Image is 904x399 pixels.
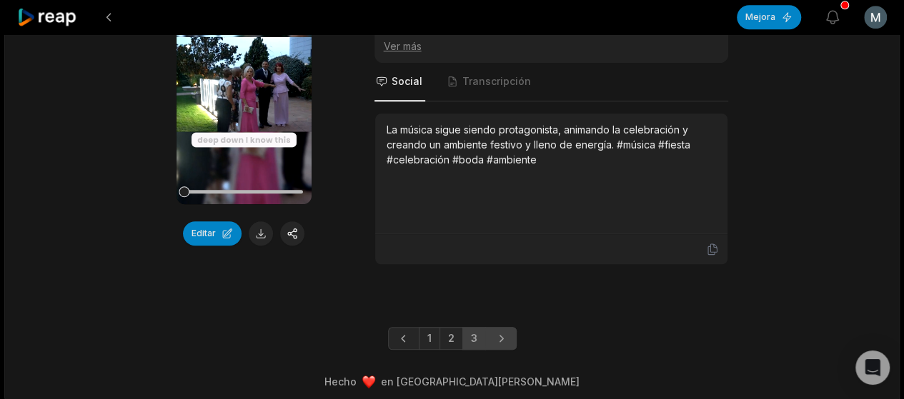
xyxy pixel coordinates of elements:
font: Transcripción [462,75,531,87]
font: Editar [192,228,216,238]
a: Página 1 [419,327,440,350]
a: Página siguiente [485,327,517,350]
font: 1 [427,332,432,344]
font: Social [392,75,422,87]
button: Mejora [737,5,801,29]
font: Ver más [384,40,422,52]
font: Mejora [745,11,775,22]
font: 2 [448,332,455,344]
a: La página 3 es tu página actual [462,327,486,350]
font: Hecho [324,375,357,388]
font: La música sigue siendo protagonista, animando la celebración y creando un ambiente festivo y llen... [387,123,690,166]
font: en [GEOGRAPHIC_DATA][PERSON_NAME] [381,375,580,388]
img: emoji de corazón [362,375,375,388]
a: Página 2 [439,327,463,350]
ul: Paginación [388,327,517,350]
nav: Cortina a la italiana [374,63,728,101]
div: Abrir Intercom Messenger [855,350,890,385]
button: Editar [183,221,242,246]
a: Página anterior [388,327,419,350]
font: 3 [471,332,477,344]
